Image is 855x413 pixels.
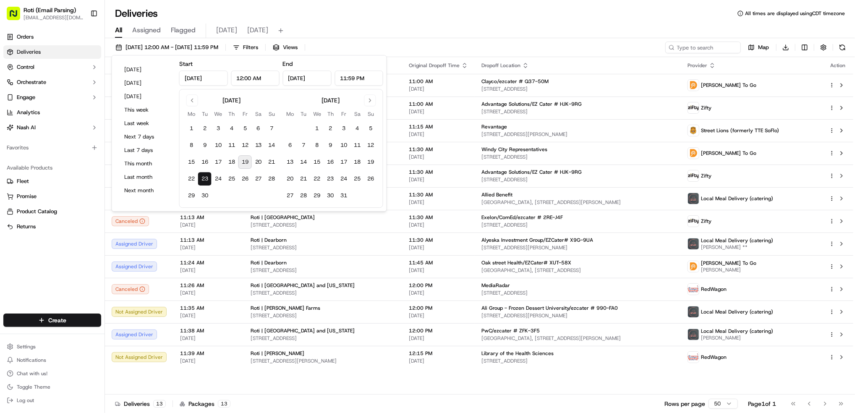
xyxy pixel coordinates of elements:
button: Last 7 days [120,144,171,156]
span: [DATE] [247,25,268,35]
span: 12:15 PM [409,350,468,357]
button: 10 [337,139,351,152]
a: Product Catalog [7,208,98,215]
th: Wednesday [212,110,225,118]
th: Saturday [351,110,364,118]
span: Clayco/ezcater # Q37-50M [481,78,549,85]
img: Nash [8,8,25,25]
button: 22 [311,172,324,186]
th: Friday [238,110,252,118]
input: Type to search [665,42,741,53]
span: [STREET_ADDRESS] [481,86,674,92]
button: 17 [212,155,225,169]
img: time_to_eat_nevada_logo [688,352,699,363]
button: Nash AI [3,121,101,134]
span: [STREET_ADDRESS][PERSON_NAME] [481,131,674,138]
button: 27 [252,172,265,186]
button: 14 [297,155,311,169]
span: [STREET_ADDRESS][PERSON_NAME] [481,244,674,251]
button: Orchestrate [3,76,101,89]
div: Start new chat [38,80,138,89]
h1: Deliveries [115,7,158,20]
button: 20 [252,155,265,169]
span: Provider [688,62,707,69]
span: [PERSON_NAME] To Go [701,150,756,157]
span: Fleet [17,178,29,185]
button: Refresh [837,42,848,53]
span: Map [758,44,769,51]
span: [DATE] [409,267,468,274]
button: Next month [120,185,171,196]
span: RedWagon [701,354,727,361]
span: [DATE] [409,199,468,206]
span: 11:30 AM [409,237,468,243]
span: [STREET_ADDRESS] [251,335,395,342]
th: Thursday [324,110,337,118]
button: [EMAIL_ADDRESS][DOMAIN_NAME] [24,14,84,21]
a: Deliveries [3,45,101,59]
span: All times are displayed using CDT timezone [745,10,845,17]
span: Filters [243,44,258,51]
button: 25 [351,172,364,186]
span: Notifications [17,357,46,363]
button: Create [3,314,101,327]
span: Product Catalog [17,208,57,215]
span: Local Meal Delivery (catering) [701,237,773,244]
img: street_lions.png [688,125,699,136]
div: Canceled [112,284,149,294]
button: 5 [364,122,378,135]
th: Thursday [225,110,238,118]
span: Roti | [GEOGRAPHIC_DATA] and [US_STATE] [251,327,355,334]
a: Powered byPylon [59,208,102,214]
button: Next 7 days [120,131,171,143]
th: Friday [337,110,351,118]
span: Views [283,44,298,51]
button: 28 [265,172,279,186]
button: 21 [297,172,311,186]
div: Available Products [3,161,101,175]
span: Exelon/ComEd/ezcater # 2RE-J4F [481,214,563,221]
button: Last week [120,118,171,129]
th: Monday [284,110,297,118]
span: [PERSON_NAME] [701,267,756,273]
span: Orchestrate [17,78,46,86]
button: Returns [3,220,101,233]
button: 11 [225,139,238,152]
img: lmd_logo.png [688,306,699,317]
span: 11:30 AM [409,214,468,221]
span: [DATE] [409,335,468,342]
button: Toggle Theme [3,381,101,393]
button: 1 [185,122,198,135]
span: Assigned [132,25,161,35]
span: [DATE] [409,358,468,364]
button: 29 [185,189,198,202]
img: Jazmin Navarro [8,122,22,136]
div: Action [829,62,847,69]
span: [PERSON_NAME] To Go [701,260,756,267]
button: 19 [238,155,252,169]
button: Start new chat [143,83,153,93]
div: Past conversations [8,109,56,116]
span: Advantage Solutions/EZ Cater # HJK-9RG [481,169,582,175]
input: Date [179,71,227,86]
a: Promise [7,193,98,200]
span: Deliveries [17,48,41,56]
button: 22 [185,172,198,186]
button: Notifications [3,354,101,366]
button: Canceled [112,216,149,226]
button: Go to next month [364,94,376,106]
span: Local Meal Delivery (catering) [701,308,773,315]
span: [GEOGRAPHIC_DATA], [STREET_ADDRESS][PERSON_NAME] [481,335,674,342]
span: [PERSON_NAME] [701,335,773,341]
span: [GEOGRAPHIC_DATA], [STREET_ADDRESS] [481,267,674,274]
span: [DATE] [180,267,237,274]
button: 17 [337,155,351,169]
input: Time [231,71,280,86]
span: [GEOGRAPHIC_DATA], [STREET_ADDRESS][PERSON_NAME] [481,199,674,206]
span: 11:13 AM [180,237,237,243]
th: Saturday [252,110,265,118]
span: 11:30 AM [409,146,468,153]
button: Promise [3,190,101,203]
button: 12 [238,139,252,152]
